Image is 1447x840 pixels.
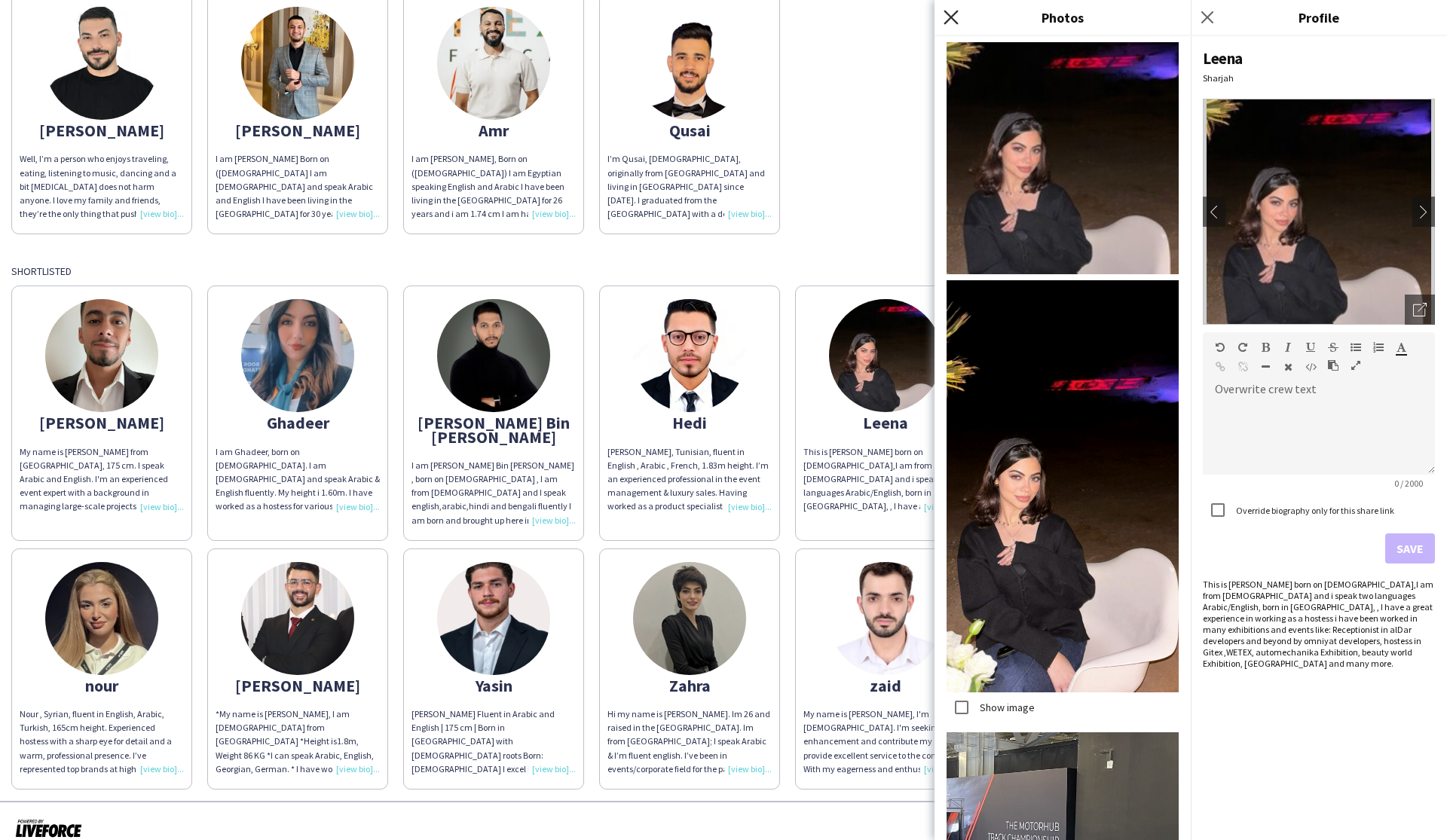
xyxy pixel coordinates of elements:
div: [PERSON_NAME] Fluent in Arabic and English | 175 cm | Born in [GEOGRAPHIC_DATA] with [DEMOGRAPHIC... [411,707,576,776]
div: Zahra [607,679,772,692]
div: [PERSON_NAME] [216,124,380,137]
div: Well, I’m a person who enjoys traveling, eating, listening to music, dancing and a bit [MEDICAL_D... [20,152,184,221]
img: Crew photo 0 [947,42,1179,274]
div: Hi my name is [PERSON_NAME]. Im 26 and raised in the [GEOGRAPHIC_DATA]. Im from [GEOGRAPHIC_DATA]... [607,707,772,776]
button: Undo [1215,341,1225,353]
img: Crew avatar or photo [1203,99,1435,325]
div: I am [PERSON_NAME] Bin [PERSON_NAME] , born on [DEMOGRAPHIC_DATA] , I am from [DEMOGRAPHIC_DATA] ... [411,459,576,527]
img: thumb-66d71f6abc7c3.jpg [633,299,746,412]
div: [PERSON_NAME] [216,679,380,692]
div: Shortlisted [11,264,1436,278]
div: Hedi [607,416,772,429]
button: Paste as plain text [1328,359,1338,371]
img: thumb-76e41618-0879-428c-98e5-f3bd1fefabc1.jpg [45,299,158,412]
img: thumb-66af96a941b30.jpg [45,7,158,120]
img: thumb-680408bb5329e.jpeg [45,562,158,675]
button: Italic [1283,341,1293,353]
button: Underline [1305,341,1316,353]
div: This is [PERSON_NAME] born on [DEMOGRAPHIC_DATA],I am from [DEMOGRAPHIC_DATA] and i speak two lan... [803,445,968,514]
div: Amr [411,124,576,137]
div: Leena [803,416,968,429]
img: thumb-640749933ef8d.jpeg [241,7,354,120]
div: nour [20,679,184,692]
img: thumb-67a42526a55a8.jpeg [241,299,354,412]
img: thumb-6718c335c6432.jpeg [241,562,354,675]
div: *My name is [PERSON_NAME], I am [DEMOGRAPHIC_DATA] from [GEOGRAPHIC_DATA] *Height is1.8m, Weight ... [216,707,380,776]
div: Nour , Syrian, fluent in English, Arabic, Turkish, 165cm height. Experienced hostess with a sharp... [20,707,184,776]
div: [PERSON_NAME] [20,124,184,137]
img: thumb-67655cc545d31.jpeg [829,299,942,412]
img: Crew photo 982676 [947,280,1179,692]
label: Override biography only for this share link [1233,505,1394,516]
div: Leena [1203,48,1435,69]
div: I am [PERSON_NAME] Born on ([DEMOGRAPHIC_DATA] I am [DEMOGRAPHIC_DATA] and speak Arabic and Engli... [216,152,380,221]
div: [PERSON_NAME], Tunisian, fluent in English , Arabic , French, 1.83m height. I’m an experienced pr... [607,445,772,514]
div: Ghadeer [216,416,380,429]
img: thumb-67755c6606872.jpeg [437,299,550,412]
div: [PERSON_NAME] Bin [PERSON_NAME] [411,416,576,443]
img: Powered by Liveforce [15,817,82,838]
button: Strikethrough [1328,341,1338,353]
button: Horizontal Line [1260,361,1271,373]
div: This is [PERSON_NAME] born on [DEMOGRAPHIC_DATA],I am from [DEMOGRAPHIC_DATA] and i speak two lan... [1203,579,1435,669]
label: Show image [977,701,1035,714]
div: zaid [803,679,968,692]
h3: Profile [1191,8,1447,27]
div: Open photos pop-in [1405,295,1435,325]
h3: Photos [935,8,1191,27]
div: I’m Qusai, [DEMOGRAPHIC_DATA], originally from [GEOGRAPHIC_DATA] and living in [GEOGRAPHIC_DATA] ... [607,152,772,221]
button: HTML Code [1305,361,1316,373]
img: thumb-67b4799a45eaa.jpg [829,562,942,675]
button: Redo [1237,341,1248,353]
button: Bold [1260,341,1271,353]
div: My name is [PERSON_NAME], I'm [DEMOGRAPHIC_DATA]. I'm seeking career enhancement and contribute m... [803,707,968,776]
div: Qusai [607,124,772,137]
div: I am [PERSON_NAME], Born on ([DEMOGRAPHIC_DATA]) I am Egyptian speaking English and Arabic I have... [411,152,576,221]
button: Clear Formatting [1283,361,1293,373]
button: Unordered List [1351,341,1361,353]
img: thumb-66c1b6852183e.jpeg [437,7,550,120]
button: Text Color [1396,341,1406,353]
div: Sharjah [1203,72,1435,84]
span: 0 / 2000 [1382,478,1435,489]
button: Fullscreen [1351,359,1361,371]
div: Yasin [411,679,576,692]
img: thumb-657a9c39510cf.jpeg [633,562,746,675]
button: Ordered List [1373,341,1384,353]
div: I am Ghadeer, born on [DEMOGRAPHIC_DATA]. I am [DEMOGRAPHIC_DATA] and speak Arabic & English flue... [216,445,380,514]
img: thumb-689e97d6ba457.jpeg [437,562,550,675]
img: thumb-e4a1a6b8-740d-4bee-8365-1351e942e6cd.jpg [633,7,746,120]
div: [PERSON_NAME] [20,416,184,429]
div: My name is [PERSON_NAME] from [GEOGRAPHIC_DATA], 175 cm. I speak Arabic and English. I'm an exper... [20,445,184,514]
